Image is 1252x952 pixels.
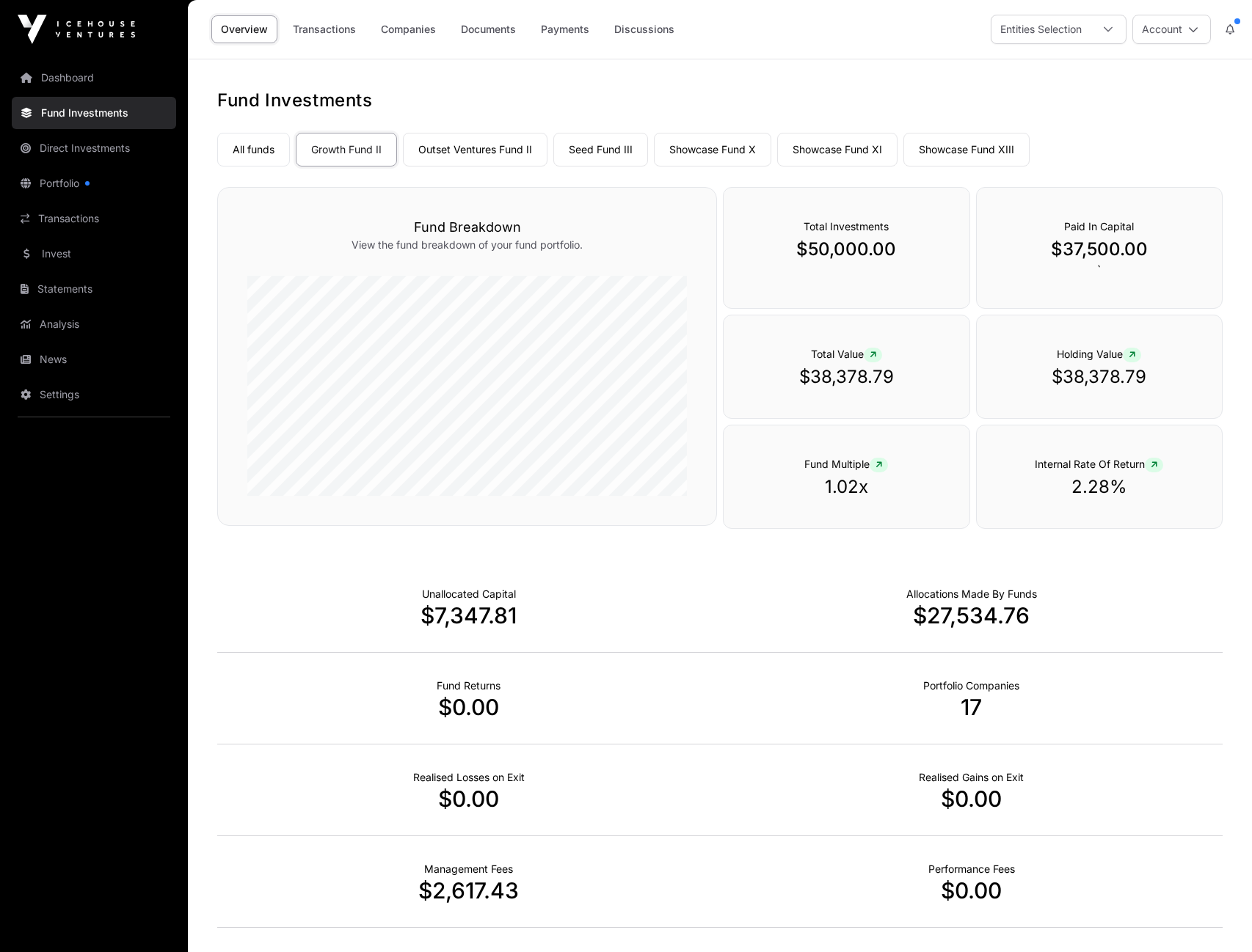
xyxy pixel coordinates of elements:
p: $0.00 [217,786,720,812]
p: $0.00 [720,786,1223,812]
a: Overview [211,15,277,43]
a: Showcase Fund X [654,133,771,166]
span: Fund Multiple [804,458,888,470]
p: View the fund breakdown of your fund portfolio. [247,238,687,252]
p: 1.02x [753,475,939,499]
a: Payments [531,15,599,43]
a: All funds [217,133,290,166]
p: Number of Companies Deployed Into [923,678,1019,693]
p: Net Realised on Negative Exits [413,770,525,785]
span: Holding Value [1057,348,1141,360]
p: 17 [720,694,1223,720]
a: Direct Investments [12,132,176,164]
a: Growth Fund II [296,133,397,166]
iframe: Chat Widget [1179,882,1252,952]
p: $2,617.43 [217,877,720,904]
p: $0.00 [217,694,720,720]
a: Invest [12,238,176,270]
p: Cash not yet allocated [422,587,516,601]
p: $50,000.00 [753,238,939,261]
span: Total Investments [804,220,889,232]
a: Seed Fund III [553,133,648,166]
a: Showcase Fund XI [777,133,898,166]
a: Settings [12,378,176,411]
p: Fund Management Fees incurred to date [424,862,513,876]
a: Discussions [605,15,684,43]
a: Fund Investments [12,97,176,129]
a: Transactions [12,202,176,235]
p: $38,378.79 [753,365,939,389]
img: Icehouse Ventures Logo [18,15,135,44]
span: Internal Rate Of Return [1035,458,1163,470]
a: Statements [12,273,176,305]
a: Transactions [283,15,365,43]
h3: Fund Breakdown [247,217,687,238]
a: Showcase Fund XIII [903,133,1030,166]
a: Dashboard [12,62,176,94]
a: Portfolio [12,167,176,199]
span: Total Value [811,348,882,360]
a: Companies [371,15,445,43]
p: 2.28% [1006,475,1193,499]
a: News [12,343,176,376]
p: $38,378.79 [1006,365,1193,389]
p: $7,347.81 [217,602,720,629]
button: Account [1132,15,1211,44]
p: Capital Deployed Into Companies [906,587,1037,601]
span: Paid In Capital [1064,220,1134,232]
h1: Fund Investments [217,89,1223,112]
div: ` [976,187,1223,309]
p: $0.00 [720,877,1223,904]
a: Outset Ventures Fund II [403,133,547,166]
div: Entities Selection [991,15,1091,43]
p: Fund Performance Fees (Carry) incurred to date [928,862,1015,876]
p: $27,534.76 [720,602,1223,629]
a: Analysis [12,308,176,340]
p: Net Realised on Positive Exits [919,770,1024,785]
p: Realised Returns from Funds [437,678,501,693]
p: $37,500.00 [1006,238,1193,261]
a: Documents [451,15,525,43]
